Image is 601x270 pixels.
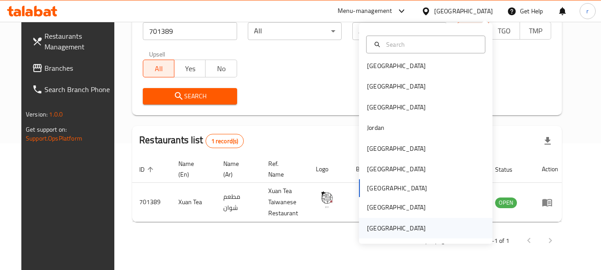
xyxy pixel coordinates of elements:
[174,60,206,77] button: Yes
[349,183,380,222] td: 1
[248,22,342,40] div: All
[488,235,509,246] p: 1-1 of 1
[434,6,493,16] div: [GEOGRAPHIC_DATA]
[383,40,480,49] input: Search
[132,156,565,222] table: enhanced table
[352,22,446,40] div: All
[178,158,206,180] span: Name (En)
[520,22,551,40] button: TMP
[26,133,82,144] a: Support.OpsPlatform
[171,183,216,222] td: Xuan Tea
[338,6,392,16] div: Menu-management
[492,24,516,37] span: TGO
[524,24,548,37] span: TMP
[143,60,174,77] button: All
[147,62,171,75] span: All
[223,158,250,180] span: Name (Ar)
[586,6,589,16] span: r
[143,88,237,105] button: Search
[535,156,565,183] th: Action
[488,22,520,40] button: TGO
[139,164,156,175] span: ID
[25,79,122,100] a: Search Branch Phone
[409,235,449,246] p: Rows per page:
[49,109,63,120] span: 1.0.0
[261,183,309,222] td: Xuan Tea Taiwanese Restaurant
[367,81,426,91] div: [GEOGRAPHIC_DATA]
[367,102,426,112] div: [GEOGRAPHIC_DATA]
[149,51,165,57] label: Upsell
[26,109,48,120] span: Version:
[132,183,171,222] td: 701389
[139,133,244,148] h2: Restaurants list
[268,158,298,180] span: Ref. Name
[367,223,426,233] div: [GEOGRAPHIC_DATA]
[25,57,122,79] a: Branches
[367,164,426,174] div: [GEOGRAPHIC_DATA]
[150,91,230,102] span: Search
[367,123,384,133] div: Jordan
[206,137,244,145] span: 1 record(s)
[495,164,524,175] span: Status
[26,124,67,135] span: Get support on:
[542,197,558,208] div: Menu
[25,25,122,57] a: Restaurants Management
[309,156,349,183] th: Logo
[367,61,426,71] div: [GEOGRAPHIC_DATA]
[495,197,517,208] span: OPEN
[209,62,233,75] span: No
[206,134,244,148] div: Total records count
[44,63,115,73] span: Branches
[367,202,426,212] div: [GEOGRAPHIC_DATA]
[44,31,115,52] span: Restaurants Management
[537,130,558,152] div: Export file
[367,144,426,153] div: [GEOGRAPHIC_DATA]
[349,156,380,183] th: Branches
[216,183,261,222] td: مطعم شوان
[205,60,237,77] button: No
[178,62,202,75] span: Yes
[143,22,237,40] input: Search for restaurant name or ID..
[316,189,338,212] img: Xuan Tea
[44,84,115,95] span: Search Branch Phone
